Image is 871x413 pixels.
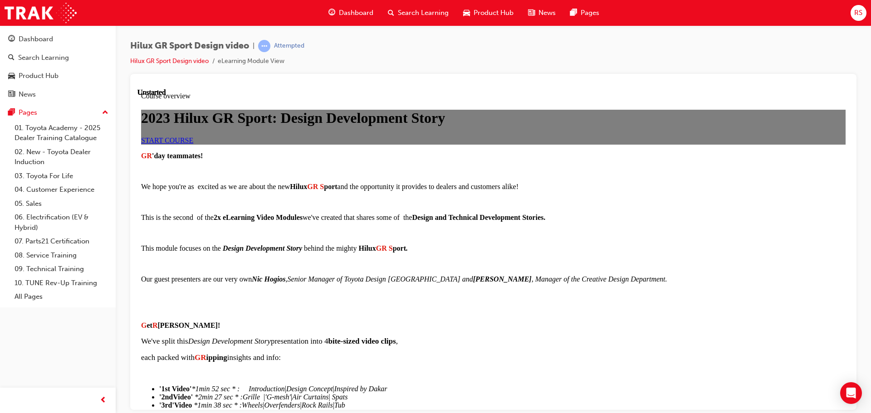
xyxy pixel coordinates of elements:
div: News [19,89,36,100]
button: RS [851,5,866,21]
h1: 2023 Hilux GR Sport: Design Development Story [4,21,708,38]
em: *1min 38 sec * : [56,313,125,321]
span: insights and info: [69,265,143,273]
strong: 2x eLearning Video Modules [76,125,165,133]
span: Our guest presenters are our very own , [4,187,530,194]
a: search-iconSearch Learning [381,4,456,22]
em: 'G-mesh' [127,305,153,312]
span: search-icon [8,54,15,62]
strong: ipping [69,265,90,273]
a: Hilux GR Sport Design video [130,57,209,65]
span: RS [854,8,862,18]
a: Search Learning [4,49,112,66]
strong: Video' [35,305,55,312]
em: Design Concept [149,296,196,304]
div: Dashboard [19,34,53,44]
span: news-icon [8,91,15,99]
em: Air Curtains [155,305,191,312]
span: We hope you're as excited as we are about the new [4,94,170,102]
span: guage-icon [328,7,335,19]
li: | | | [22,305,708,313]
div: Open Intercom Messenger [840,382,862,404]
a: guage-iconDashboard [321,4,381,22]
strong: Hilux [221,156,239,164]
em: Wheels [104,313,125,321]
span: car-icon [8,72,15,80]
a: 06. Electrification (EV & Hybrid) [11,210,112,234]
a: 01. Toyota Academy - 2025 Dealer Training Catalogue [11,121,112,145]
span: We've split this presentation into 4 , [4,248,260,257]
a: pages-iconPages [563,4,607,22]
span: This module focuses on the behind the mighty [4,156,239,164]
strong: G [4,233,9,241]
em: Summary [135,321,162,329]
a: All Pages [11,290,112,304]
a: 08. Service Training [11,248,112,262]
em: Overfenders [127,313,162,321]
div: Search Learning [18,53,69,63]
strong: GR [57,265,69,273]
strong: Design and Technical Development Stories [274,125,406,133]
span: car-icon [463,7,470,19]
em: Spats [195,305,210,312]
strong: Design Development Story [85,156,165,164]
a: Product Hub [4,68,112,84]
span: Hilux GR Sport Design video [130,41,249,51]
strong: R [15,233,20,241]
a: START COURSE [4,48,56,56]
a: 07. Parts21 Certification [11,234,112,248]
strong: port [186,94,200,102]
a: car-iconProduct Hub [456,4,521,22]
em: Nic Hogios [114,187,148,194]
a: 10. TUNE Rev-Up Training [11,276,112,290]
span: Search Learning [398,8,449,18]
span: Course overview [4,4,53,11]
li: eLearning Module View [218,56,284,67]
span: prev-icon [100,395,107,406]
a: 09. Technical Training [11,262,112,276]
span: This is the second of the we've created that shares some of the [4,125,408,133]
strong: port [255,156,269,164]
div: Product Hub [19,71,59,81]
button: DashboardSearch LearningProduct HubNews [4,29,112,104]
img: Trak [5,3,77,23]
strong: bite-sized video clips [191,248,258,257]
em: [PERSON_NAME] [336,187,394,194]
li: | [22,321,708,329]
strong: GR [4,63,15,71]
strong: . [406,125,408,133]
em: Inspired by Dakar [197,296,250,304]
strong: '2nd [22,305,57,312]
span: Dashboard [339,8,373,18]
li: | | | [22,313,708,321]
em: Design Development Story [51,248,133,257]
a: 05. Sales [11,197,112,211]
strong: [PERSON_NAME]! [20,233,83,241]
span: Pages [581,8,599,18]
span: News [538,8,556,18]
strong: et [9,233,15,241]
span: pages-icon [8,109,15,117]
span: guage-icon [8,35,15,44]
span: | [253,41,254,51]
a: 02. New - Toyota Dealer Induction [11,145,112,169]
a: News [4,86,112,103]
span: learningRecordVerb_ATTEMPT-icon [258,40,270,52]
a: Dashboard [4,31,112,48]
a: news-iconNews [521,4,563,22]
span: pages-icon [570,7,577,19]
em: *1min 34 sec * : Interior [55,321,133,329]
strong: '3rd' [22,313,56,321]
a: 03. Toyota For Life [11,169,112,183]
span: news-icon [528,7,535,19]
strong: '1st Video' [22,296,54,304]
strong: GR S [239,156,255,164]
strong: . [269,156,270,164]
em: Grille [105,305,126,312]
span: each packed with [4,265,57,273]
div: Pages [19,107,37,118]
em: *1min 52 sec * : Introduction [54,296,147,304]
div: Attempted [274,42,304,50]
